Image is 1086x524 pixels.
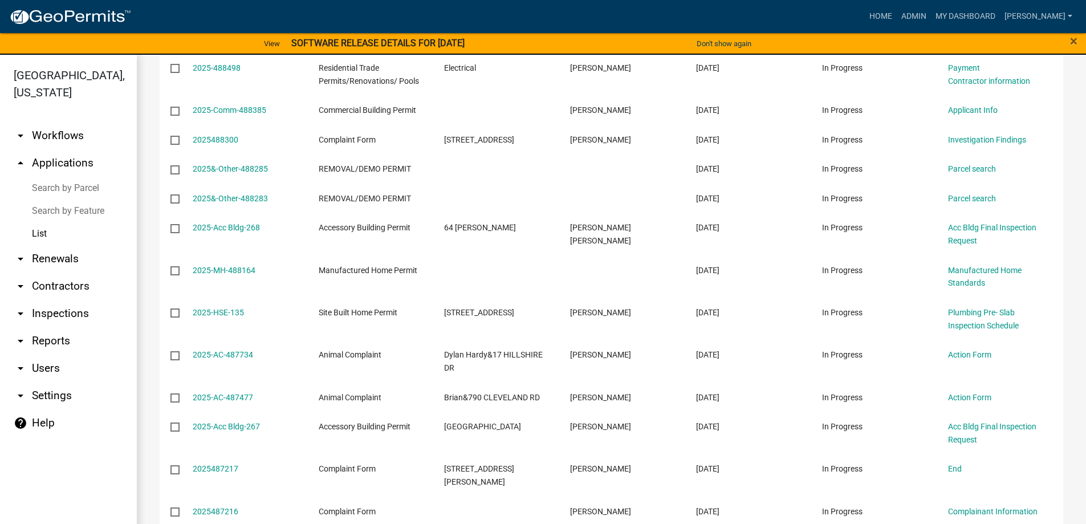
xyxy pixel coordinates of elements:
[822,194,863,203] span: In Progress
[319,194,411,203] span: REMOVAL/DEMO PERMIT
[14,361,27,375] i: arrow_drop_down
[696,194,719,203] span: 10/06/2025
[444,135,514,144] span: 692 WELLINGTON DR
[444,63,476,72] span: Electrical
[570,393,631,402] span: Layla Kriz
[570,422,631,431] span: Heather Daniel
[696,422,719,431] span: 10/02/2025
[193,464,238,473] a: 2025487217
[570,350,631,359] span: Layla Kriz
[319,164,411,173] span: REMOVAL/DEMO PERMIT
[822,105,863,115] span: In Progress
[948,464,962,473] a: End
[822,266,863,275] span: In Progress
[822,308,863,317] span: In Progress
[948,266,1022,288] a: Manufactured Home Standards
[822,393,863,402] span: In Progress
[1070,33,1077,49] span: ×
[444,464,514,486] span: 1502 CARL SUTTON RD
[14,252,27,266] i: arrow_drop_down
[822,63,863,72] span: In Progress
[822,350,863,359] span: In Progress
[822,422,863,431] span: In Progress
[897,6,931,27] a: Admin
[14,334,27,348] i: arrow_drop_down
[948,164,996,173] a: Parcel search
[570,308,631,317] span: Cory Rogers
[319,63,419,86] span: Residential Trade Permits/Renovations/ Pools
[931,6,1000,27] a: My Dashboard
[865,6,897,27] a: Home
[948,422,1036,444] a: Acc Bldg Final Inspection Request
[696,350,719,359] span: 10/03/2025
[193,308,244,317] a: 2025-HSE-135
[319,308,397,317] span: Site Built Home Permit
[193,507,238,516] a: 2025487216
[291,38,465,48] strong: SOFTWARE RELEASE DETAILS FOR [DATE]
[319,464,376,473] span: Complaint Form
[948,63,980,72] a: Payment
[193,223,260,232] a: 2025-Acc Bldg-268
[444,223,516,232] span: 64 BLASINGAME RD
[319,105,416,115] span: Commercial Building Permit
[193,393,253,402] a: 2025-AC-487477
[193,135,238,144] a: 2025488300
[14,156,27,170] i: arrow_drop_up
[948,223,1036,245] a: Acc Bldg Final Inspection Request
[193,422,260,431] a: 2025-Acc Bldg-267
[570,63,631,72] span: Raymond Dickey
[948,393,991,402] a: Action Form
[948,194,996,203] a: Parcel search
[193,63,241,72] a: 2025-488498
[822,164,863,173] span: In Progress
[822,135,863,144] span: In Progress
[696,464,719,473] span: 10/02/2025
[193,350,253,359] a: 2025-AC-487734
[444,350,543,372] span: Dylan Hardy&17 HILLSHIRE DR
[193,194,268,203] a: 2025&-Other-488283
[696,105,719,115] span: 10/06/2025
[822,507,863,516] span: In Progress
[193,164,268,173] a: 2025&-Other-488285
[319,422,410,431] span: Accessory Building Permit
[822,223,863,232] span: In Progress
[696,164,719,173] span: 10/06/2025
[319,266,417,275] span: Manufactured Home Permit
[1070,34,1077,48] button: Close
[948,76,1030,86] a: Contractor information
[696,308,719,317] span: 10/03/2025
[1000,6,1077,27] a: [PERSON_NAME]
[570,223,631,245] span: James Colt Frost
[319,223,410,232] span: Accessory Building Permit
[696,63,719,72] span: 10/06/2025
[696,266,719,275] span: 10/05/2025
[444,393,540,402] span: Brian&790 CLEVELAND RD
[696,223,719,232] span: 10/05/2025
[948,135,1026,144] a: Investigation Findings
[570,464,631,473] span: Tammie
[948,308,1019,330] a: Plumbing Pre- Slab Inspection Schedule
[259,34,284,53] a: View
[444,422,521,431] span: 333 JUNIPER CREEK WEST
[14,389,27,403] i: arrow_drop_down
[948,507,1038,516] a: Complainant Information
[14,279,27,293] i: arrow_drop_down
[319,507,376,516] span: Complaint Form
[692,34,756,53] button: Don't show again
[948,350,991,359] a: Action Form
[319,135,376,144] span: Complaint Form
[570,135,631,144] span: Tammie
[193,105,266,115] a: 2025-Comm-488385
[319,350,381,359] span: Animal Complaint
[696,135,719,144] span: 10/06/2025
[14,416,27,430] i: help
[14,129,27,143] i: arrow_drop_down
[696,393,719,402] span: 10/03/2025
[822,464,863,473] span: In Progress
[696,507,719,516] span: 10/02/2025
[948,105,998,115] a: Applicant Info
[570,507,631,516] span: Tammie
[570,105,631,115] span: Glenn Oliver
[444,308,514,317] span: 1420 GUNTERS MILL RD
[319,393,381,402] span: Animal Complaint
